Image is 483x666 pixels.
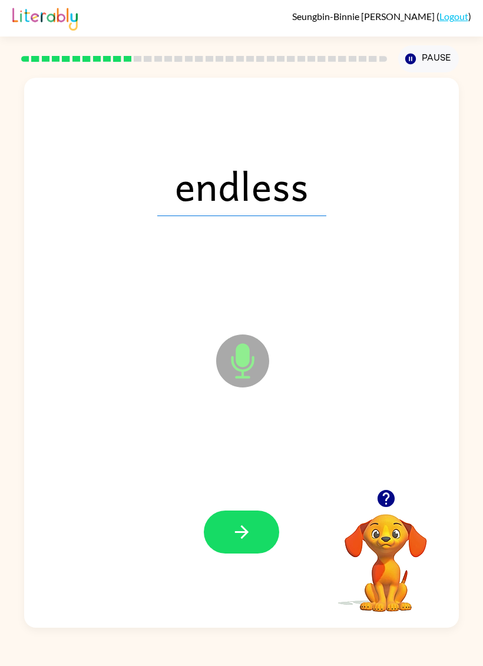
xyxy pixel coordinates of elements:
[157,155,326,216] span: endless
[12,5,78,31] img: Literably
[398,45,459,72] button: Pause
[292,11,436,22] span: Seungbin-Binnie [PERSON_NAME]
[292,11,471,22] div: ( )
[327,496,445,614] video: Your browser must support playing .mp4 files to use Literably. Please try using another browser.
[439,11,468,22] a: Logout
